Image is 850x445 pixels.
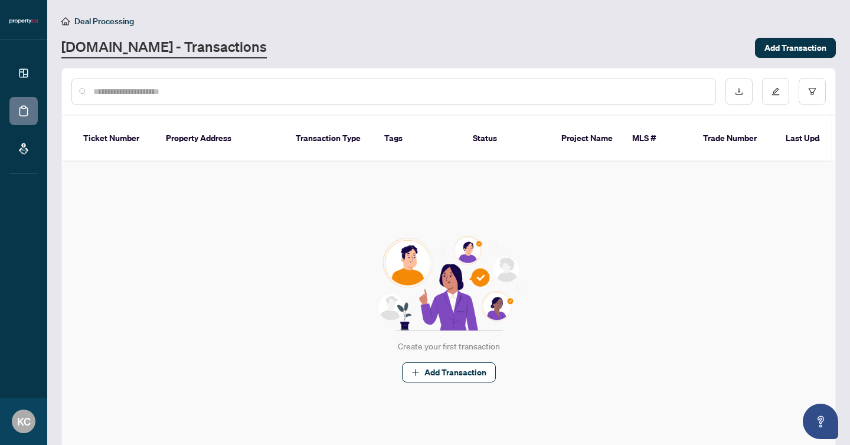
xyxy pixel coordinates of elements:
span: edit [771,87,780,96]
th: Ticket Number [74,116,156,162]
img: logo [9,18,38,25]
span: filter [808,87,816,96]
a: [DOMAIN_NAME] - Transactions [61,37,267,58]
button: Open asap [803,404,838,439]
th: Trade Number [694,116,776,162]
th: Property Address [156,116,286,162]
button: filter [799,78,826,105]
th: Transaction Type [286,116,375,162]
span: Add Transaction [764,38,826,57]
span: home [61,17,70,25]
button: download [725,78,753,105]
span: download [735,87,743,96]
div: Create your first transaction [398,340,500,353]
th: MLS # [623,116,694,162]
span: Deal Processing [74,16,134,27]
th: Status [463,116,552,162]
button: Add Transaction [755,38,836,58]
button: edit [762,78,789,105]
span: plus [411,368,420,377]
button: Add Transaction [402,362,496,382]
span: Add Transaction [424,363,486,382]
img: Null State Icon [372,236,525,331]
th: Project Name [552,116,623,162]
span: KC [17,413,31,430]
th: Tags [375,116,463,162]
